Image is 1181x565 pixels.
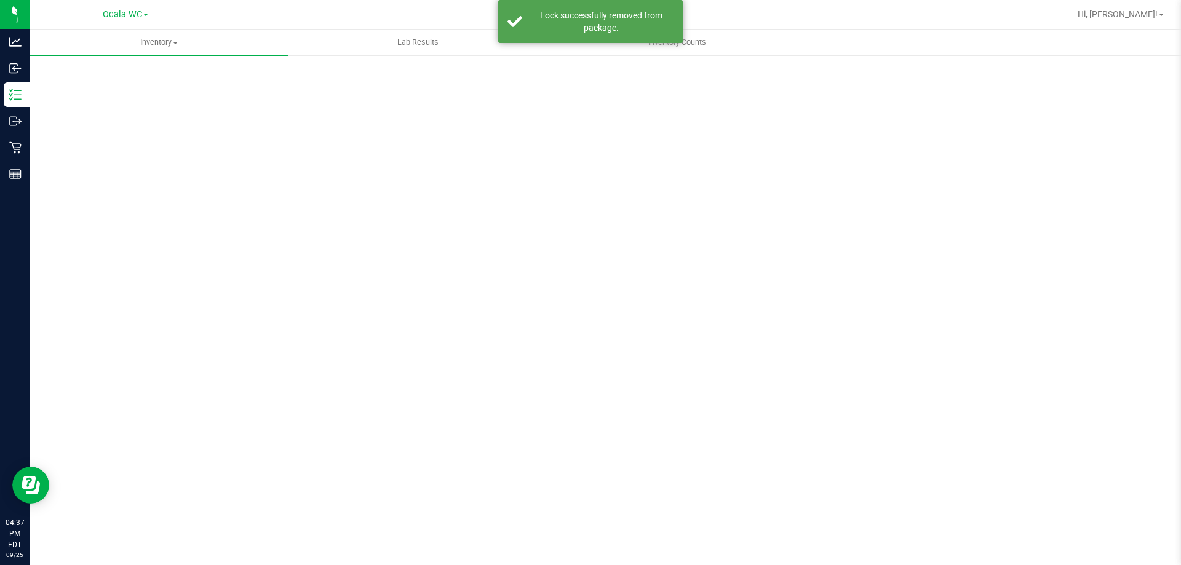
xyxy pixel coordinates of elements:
[1078,9,1158,19] span: Hi, [PERSON_NAME]!
[12,467,49,504] iframe: Resource center
[9,36,22,48] inline-svg: Analytics
[9,115,22,127] inline-svg: Outbound
[288,30,547,55] a: Lab Results
[529,9,674,34] div: Lock successfully removed from package.
[381,37,455,48] span: Lab Results
[6,517,24,550] p: 04:37 PM EDT
[30,37,288,48] span: Inventory
[9,141,22,154] inline-svg: Retail
[6,550,24,559] p: 09/25
[9,89,22,101] inline-svg: Inventory
[30,30,288,55] a: Inventory
[9,168,22,180] inline-svg: Reports
[103,9,142,20] span: Ocala WC
[9,62,22,74] inline-svg: Inbound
